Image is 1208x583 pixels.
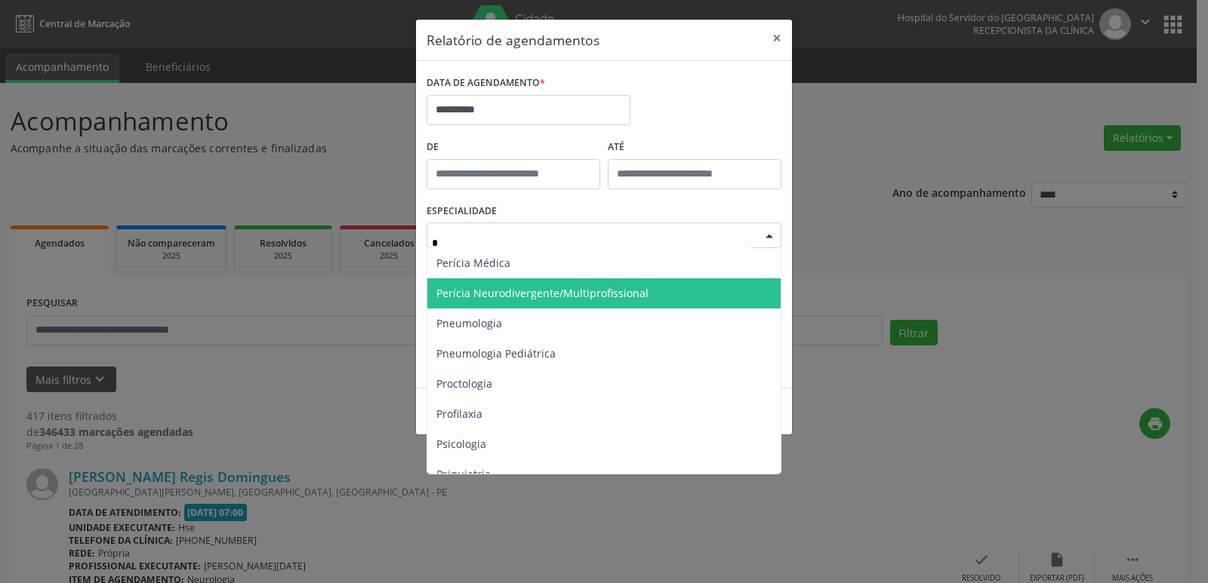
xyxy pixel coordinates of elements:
span: Pneumologia [436,316,502,330]
label: DATA DE AGENDAMENTO [427,72,545,95]
span: Psicologia [436,437,486,451]
span: Proctologia [436,376,492,391]
label: De [427,136,600,159]
span: Pneumologia Pediátrica [436,346,556,361]
span: Psiquiatria [436,467,491,481]
button: Close [762,20,792,57]
span: Perícia Médica [436,256,510,270]
label: ATÉ [608,136,781,159]
span: Profilaxia [436,407,482,421]
span: Perícia Neurodivergente/Multiprofissional [436,286,649,300]
label: ESPECIALIDADE [427,200,497,223]
h5: Relatório de agendamentos [427,30,599,50]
